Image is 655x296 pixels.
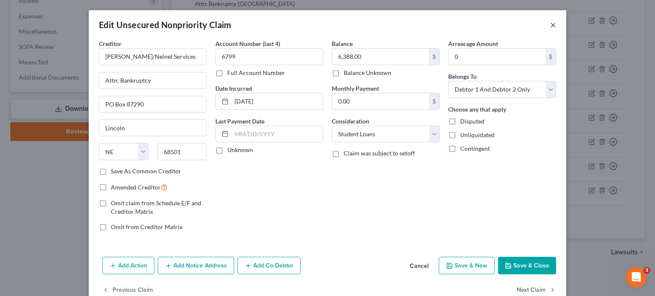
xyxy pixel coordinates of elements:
button: Add Notice Address [158,257,234,275]
iframe: Intercom live chat [626,267,646,287]
input: 0.00 [449,49,545,65]
div: $ [429,49,439,65]
label: Consideration [332,117,369,126]
label: Balance Unknown [344,69,391,77]
input: Apt, Suite, etc... [99,96,206,112]
button: × [550,20,556,30]
input: 0.00 [332,49,429,65]
input: Enter address... [99,72,206,89]
span: Creditor [99,40,122,47]
label: Monthly Payment [332,84,379,93]
label: Last Payment Date [215,117,264,126]
span: Belongs To [448,73,477,80]
button: Save & Close [498,257,556,275]
label: Unknown [227,146,253,154]
button: Add Action [102,257,154,275]
input: 0.00 [332,93,429,109]
input: Enter city... [99,120,206,136]
span: Disputed [460,118,484,125]
button: Add Co-Debtor [238,257,301,275]
button: Cancel [403,258,435,275]
label: Full Account Number [227,69,285,77]
span: Omit claim from Schedule E/F and Creditor Matrix [111,199,201,215]
input: MM/DD/YYYY [232,126,323,142]
span: Omit from Creditor Matrix [111,223,183,230]
span: Claim was subject to setoff [344,149,415,157]
span: Amended Creditor [111,184,161,191]
span: Contingent [460,145,490,152]
div: $ [545,49,556,65]
div: Edit Unsecured Nonpriority Claim [99,19,232,31]
button: Save & New [439,257,495,275]
label: Balance [332,39,353,48]
label: Save As Common Creditor [111,167,181,175]
input: Search creditor by name... [99,48,207,65]
input: XXXX [215,48,323,65]
label: Choose any that apply [448,105,506,114]
span: Unliquidated [460,131,495,138]
label: Date Incurred [215,84,252,93]
input: Enter zip... [157,143,207,160]
input: MM/DD/YYYY [232,93,323,109]
div: $ [429,93,439,109]
label: Arrearage Amount [448,39,498,48]
span: 3 [643,267,650,274]
label: Account Number (last 4) [215,39,280,48]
